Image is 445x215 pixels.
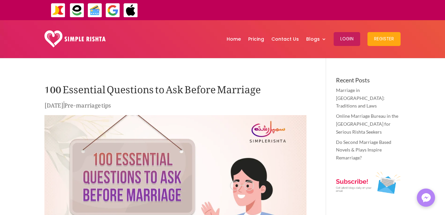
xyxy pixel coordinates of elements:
[306,22,326,56] a: Blogs
[334,32,360,46] button: Login
[64,97,111,111] a: Pre-marriage tips
[419,191,433,204] img: Messenger
[336,139,391,161] a: Do Second Marriage Based Novels & Plays Inspire Remarriage?
[123,3,138,18] img: ApplePay-icon
[336,113,398,135] a: Online Marriage Bureau in the [GEOGRAPHIC_DATA] for Serious Rishta Seekers
[51,3,66,18] img: JazzCash-icon
[87,3,102,18] img: Credit Cards
[367,22,401,56] a: Register
[227,22,241,56] a: Home
[44,97,64,111] span: [DATE]
[105,3,120,18] img: GooglePay-icon
[367,32,401,46] button: Register
[44,77,306,100] h1: 100 Essential Questions to Ask Before Marriage
[334,22,360,56] a: Login
[271,22,299,56] a: Contact Us
[70,3,84,18] img: EasyPaisa-icon
[336,87,385,109] a: Marriage in [GEOGRAPHIC_DATA]: Traditions and Laws
[44,100,306,113] p: |
[336,77,400,86] h4: Recent Posts
[248,22,264,56] a: Pricing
